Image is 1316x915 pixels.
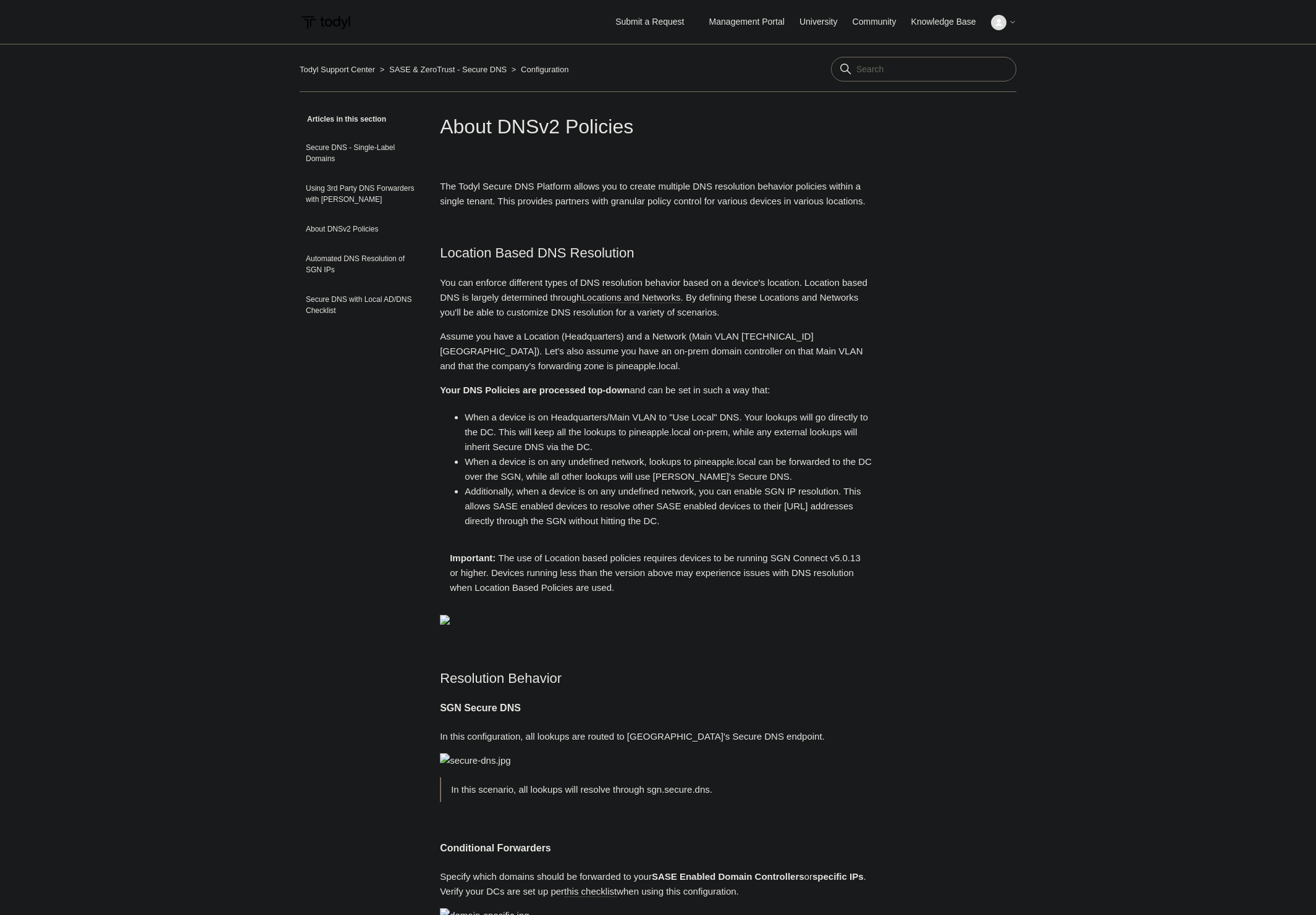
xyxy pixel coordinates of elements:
[440,242,876,264] h2: Location Based DNS Resolution
[564,886,617,897] a: this checklist
[389,65,507,74] a: SASE & ZeroTrust - Secure DNS
[440,179,876,209] p: The Todyl Secure DNS Platform allows you to create multiple DNS resolution behavior policies with...
[509,65,569,74] li: Configuration
[440,667,876,689] h2: Resolution Behavior
[300,177,421,211] a: Using 3rd Party DNS Forwarders with [PERSON_NAME]
[911,15,989,28] a: Knowledge Base
[300,247,421,282] a: Automated DNS Resolution of SGN IPs
[652,871,804,882] strong: SASE Enabled Domain Controllers
[440,777,851,802] blockquote: In this scenario, all lookups will resolve through sgn.secure.dns.
[440,729,876,744] p: In this configuration, all lookups are routed to [GEOGRAPHIC_DATA]'s Secure DNS endpoint.
[603,12,696,32] a: Submit a Request
[440,275,876,320] p: You can enforce different types of DNS resolution behavior based on a device's location. Location...
[799,15,850,28] a: University
[300,136,421,170] a: Secure DNS - Single-Label Domains
[853,15,909,28] a: Community
[300,288,421,322] a: Secure DNS with Local AD/DNS Checklist
[300,65,378,74] li: Todyl Support Center
[450,553,496,563] span: Important:
[440,541,876,605] div: The use of Location based policies requires devices to be running SGN Connect v5.0.13 or higher. ...
[300,115,386,123] span: Articles in this section
[440,615,450,625] img: 29438514936979
[440,703,521,713] strong: SGN Secure DNS
[465,410,876,454] li: When a device is on Headquarters/Main VLAN to "Use Local" DNS. Your lookups will go directly to t...
[300,217,421,241] a: About DNSv2 Policies
[465,484,876,529] li: Additionally, when a device is on any undefined network, you can enable SGN IP resolution. This a...
[300,11,352,34] img: Todyl Support Center Help Center home page
[709,15,797,28] a: Management Portal
[378,65,509,74] li: SASE & ZeroTrust - Secure DNS
[831,57,1016,81] input: Search
[440,329,876,374] p: Assume you have a Location (Headquarters) and a Network (Main VLAN [TECHNICAL_ID][GEOGRAPHIC_DATA...
[521,65,568,74] a: Configuration
[581,292,680,303] a: Locations and Networks
[465,454,876,484] li: When a device is on any undefined network, lookups to pineapple.local can be forwarded to the DC ...
[440,112,876,141] h1: About DNSv2 Policies
[440,383,876,398] p: and can be set in such a way that:
[440,385,630,395] strong: Your DNS Policies are processed top-down
[440,753,510,768] img: secure-dns.jpg
[812,871,864,882] strong: specific IPs
[300,65,375,74] a: Todyl Support Center
[440,843,551,853] strong: Conditional Forwarders
[440,869,876,899] p: Specify which domains should be forwarded to your or . Verify your DCs are set up per when using ...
